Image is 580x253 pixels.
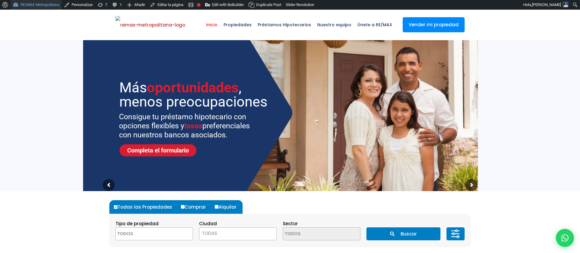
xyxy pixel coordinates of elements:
a: Préstamos Hipotecarios [255,10,314,40]
a: Completa el formulario [120,144,196,156]
input: Alquilar [215,205,218,209]
button: Buscar [366,227,440,240]
textarea: Search [116,228,174,241]
span: Nuestro equipo [314,16,354,34]
span: Ciudad [199,220,217,227]
input: Todas las Propiedades [114,205,118,209]
a: Únete a RE/MAX [354,10,395,40]
a: RE/MAX Metropolitana [115,10,185,40]
textarea: Search [283,228,342,241]
span: TODAS [199,227,277,240]
span: oportunidades [147,79,239,96]
a: Nuestro equipo [314,10,354,40]
label: Todas las Propiedades [112,200,178,214]
a: Vender mi propiedad [403,17,465,32]
div: Focus keyphrase not set [197,3,201,7]
span: Únete a RE/MAX [354,16,395,34]
span: TODAS [199,229,276,238]
span: Préstamos Hipotecarios [255,16,314,34]
span: Tipo de propiedad [115,220,159,227]
span: tasas [184,121,202,130]
img: remax-metropolitana-logo [115,16,185,34]
span: Propiedades [221,16,255,34]
input: Comprar [181,205,185,209]
label: Alquilar [213,200,243,214]
a: Propiedades [221,10,255,40]
span: Inicio [203,16,221,34]
span: Sector [283,220,298,227]
label: Comprar [179,200,212,214]
span: TODAS [202,230,217,236]
sr7-txt: Más , menos preocupaciones [119,80,270,109]
span: [PERSON_NAME] [532,2,561,7]
sr7-txt: Consigue tu préstamo hipotecario con opciones flexibles y preferenciales con nuestros bancos asoc... [119,112,258,139]
a: Inicio [203,10,221,40]
span: Slider Revolution [286,2,314,7]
